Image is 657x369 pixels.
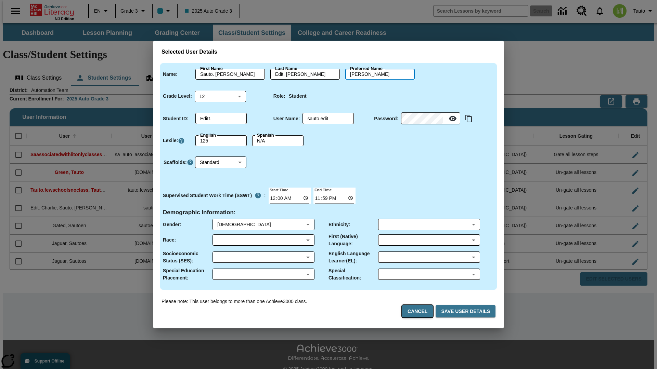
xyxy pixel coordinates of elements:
p: Name : [163,71,178,78]
button: Reveal Password [446,112,460,125]
p: Grade Level : [163,93,192,100]
label: English [200,132,216,138]
p: Supervised Student Work Time (SSWT) [163,192,252,199]
h3: Selected User Details [162,49,495,55]
p: Socioeconomic Status (SES) : [163,250,212,264]
p: Special Education Placement : [163,267,212,282]
p: Student ID : [163,115,189,122]
p: Special Classification : [328,267,378,282]
p: Race : [163,236,176,244]
p: Ethnicity : [328,221,350,228]
h4: Demographic Information : [163,209,236,216]
label: First Name [200,66,223,72]
p: English Language Learner(EL) : [328,250,378,264]
label: Start Time [269,187,288,192]
div: Grade Level [195,91,246,102]
div: Password [401,113,460,124]
p: User Name : [273,115,300,122]
div: 12 [195,91,246,102]
p: First (Native) Language : [328,233,378,247]
button: Supervised Student Work Time is the timeframe when students can take LevelSet and when lessons ar... [252,189,264,202]
button: Click here to know more about Scaffolds [187,159,194,166]
p: Password : [374,115,398,122]
button: Cancel [402,305,433,318]
div: User Name [302,113,354,124]
p: Role : [273,93,285,100]
button: Save User Details [436,305,495,318]
label: Spanish [257,132,274,138]
label: Preferred Name [350,66,383,72]
p: Please note: This user belongs to more than one Achieve3000 class. [162,298,307,305]
label: End Time [313,187,332,192]
label: Last Name [275,66,297,72]
div: Male [217,221,304,228]
p: Scaffolds : [164,159,187,166]
p: Gender : [163,221,181,228]
button: Copy text to clipboard [463,113,475,124]
div: Student ID [195,113,247,124]
div: Standard [195,157,246,168]
p: Lexile : [163,137,178,144]
div: Scaffolds [195,157,246,168]
a: Click here to know more about Lexiles, Will open in new tab [178,137,185,144]
p: Student [289,93,307,100]
div: : [163,189,266,202]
